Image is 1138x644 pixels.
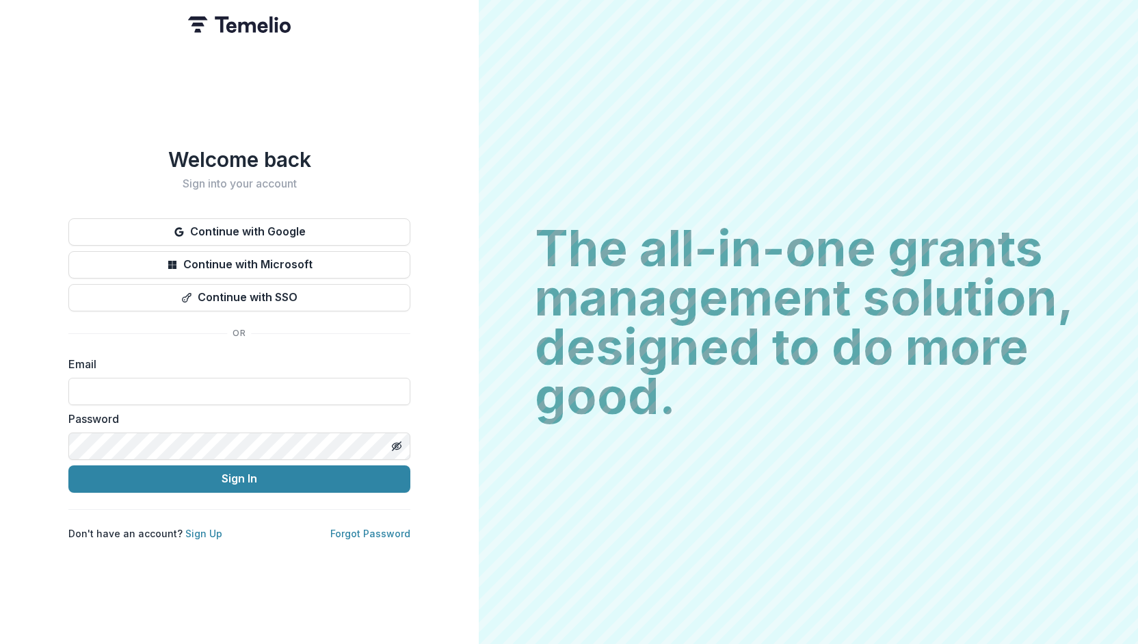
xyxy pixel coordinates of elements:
a: Forgot Password [330,528,410,539]
h2: Sign into your account [68,177,410,190]
label: Password [68,411,402,427]
button: Continue with SSO [68,284,410,311]
p: Don't have an account? [68,526,222,541]
h1: Welcome back [68,147,410,172]
button: Toggle password visibility [386,435,408,457]
img: Temelio [188,16,291,33]
button: Sign In [68,465,410,493]
button: Continue with Microsoft [68,251,410,279]
label: Email [68,356,402,372]
a: Sign Up [185,528,222,539]
button: Continue with Google [68,218,410,246]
